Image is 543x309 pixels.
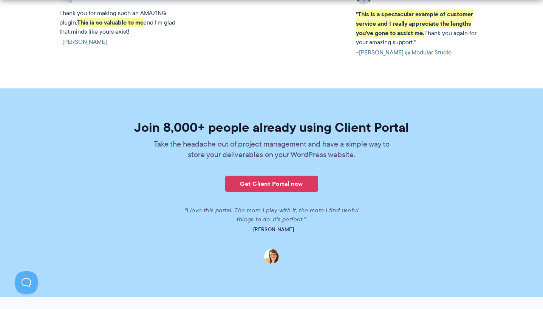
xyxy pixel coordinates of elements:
[59,224,484,235] p: —[PERSON_NAME]
[225,176,318,192] a: Get Client Portal now
[175,206,368,224] p: “I love this portal. The more I play with it, the more I find useful things to do. It’s perfect.”
[15,271,38,294] iframe: Toggle Customer Support
[356,9,484,47] p: " Thank you again for your amazing support."
[59,9,187,36] p: Thank you for making such an AMAZING plugin. and I'm glad that minds like yours exist!
[149,139,394,160] p: Take the headache out of project management and have a simple way to store your deliverables on y...
[59,121,484,134] h2: Join 8,000+ people already using Client Portal
[356,9,473,37] strong: This is a spectacular example of customer service and I really appreciate the lengths you've gone...
[59,37,187,46] cite: –[PERSON_NAME]
[77,18,144,27] strong: This is so valuable to me
[356,48,484,57] cite: –[PERSON_NAME] @ Modular Studio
